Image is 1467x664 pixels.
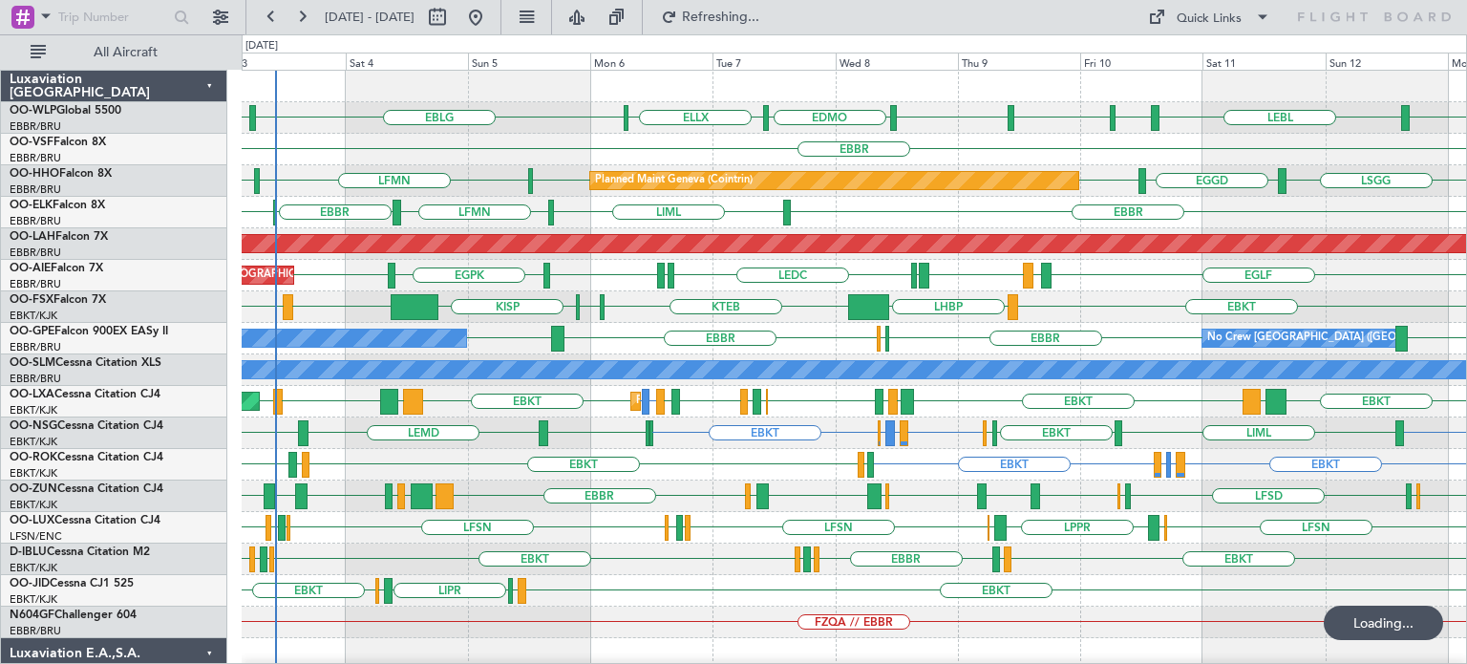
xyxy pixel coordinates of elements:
div: Fri 10 [1080,53,1202,70]
a: OO-VSFFalcon 8X [10,137,106,148]
a: OO-SLMCessna Citation XLS [10,357,161,369]
a: N604GFChallenger 604 [10,610,137,621]
span: OO-NSG [10,420,57,432]
a: EBKT/KJK [10,592,57,607]
a: OO-NSGCessna Citation CJ4 [10,420,163,432]
a: D-IBLUCessna Citation M2 [10,546,150,558]
span: N604GF [10,610,54,621]
div: Quick Links [1177,10,1242,29]
input: Trip Number [58,3,168,32]
a: OO-ROKCessna Citation CJ4 [10,452,163,463]
a: LFSN/ENC [10,529,62,544]
a: EBKT/KJK [10,435,57,449]
a: OO-GPEFalcon 900EX EASy II [10,326,168,337]
div: Sat 4 [346,53,468,70]
a: EBBR/BRU [10,624,61,638]
a: EBKT/KJK [10,498,57,512]
a: OO-WLPGlobal 5500 [10,105,121,117]
a: OO-LXACessna Citation CJ4 [10,389,160,400]
div: Wed 8 [836,53,958,70]
span: [DATE] - [DATE] [325,9,415,26]
a: EBBR/BRU [10,277,61,291]
div: Sun 12 [1326,53,1448,70]
span: OO-ROK [10,452,57,463]
span: OO-SLM [10,357,55,369]
a: EBKT/KJK [10,403,57,418]
div: Fri 3 [223,53,345,70]
span: OO-GPE [10,326,54,337]
a: OO-HHOFalcon 8X [10,168,112,180]
a: EBBR/BRU [10,246,61,260]
a: EBBR/BRU [10,151,61,165]
a: OO-LAHFalcon 7X [10,231,108,243]
span: OO-ELK [10,200,53,211]
button: All Aircraft [21,37,207,68]
a: OO-LUXCessna Citation CJ4 [10,515,160,526]
div: Loading... [1324,606,1443,640]
span: OO-HHO [10,168,59,180]
span: OO-JID [10,578,50,589]
div: Tue 7 [712,53,835,70]
div: Sat 11 [1202,53,1325,70]
a: EBKT/KJK [10,466,57,481]
div: Mon 6 [590,53,712,70]
span: OO-LAH [10,231,55,243]
button: Quick Links [1138,2,1280,32]
a: EBKT/KJK [10,561,57,575]
span: All Aircraft [50,46,202,59]
a: EBBR/BRU [10,372,61,386]
span: OO-WLP [10,105,56,117]
a: OO-JIDCessna CJ1 525 [10,578,134,589]
span: OO-ZUN [10,483,57,495]
a: EBBR/BRU [10,119,61,134]
a: EBKT/KJK [10,309,57,323]
a: OO-AIEFalcon 7X [10,263,103,274]
span: OO-AIE [10,263,51,274]
a: OO-FSXFalcon 7X [10,294,106,306]
button: Refreshing... [652,2,767,32]
a: EBBR/BRU [10,182,61,197]
a: OO-ELKFalcon 8X [10,200,105,211]
a: OO-ZUNCessna Citation CJ4 [10,483,163,495]
span: OO-FSX [10,294,53,306]
span: OO-LUX [10,515,54,526]
a: EBBR/BRU [10,340,61,354]
span: OO-LXA [10,389,54,400]
div: Thu 9 [958,53,1080,70]
span: OO-VSF [10,137,53,148]
div: Planned Maint Geneva (Cointrin) [595,166,753,195]
span: D-IBLU [10,546,47,558]
div: [DATE] [245,38,278,54]
div: Sun 5 [468,53,590,70]
span: Refreshing... [681,11,761,24]
a: EBBR/BRU [10,214,61,228]
div: Planned Maint Kortrijk-[GEOGRAPHIC_DATA] [636,387,859,416]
